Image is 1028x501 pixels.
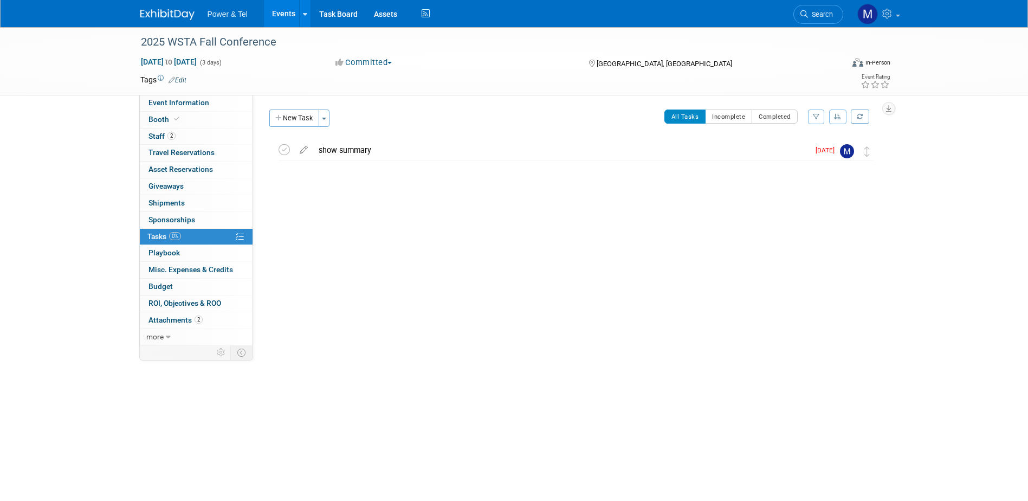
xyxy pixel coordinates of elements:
div: In-Person [865,59,890,67]
a: Search [793,5,843,24]
i: Move task [864,146,870,157]
span: Search [808,10,833,18]
div: Event Rating [861,74,890,80]
span: Travel Reservations [148,148,215,157]
span: Giveaways [148,182,184,190]
div: Event Format [779,56,891,73]
span: Asset Reservations [148,165,213,174]
a: more [140,329,253,345]
button: Incomplete [705,110,752,124]
a: Booth [140,112,253,128]
a: Edit [169,76,186,84]
span: Booth [148,115,182,124]
span: Tasks [147,232,181,241]
a: Misc. Expenses & Credits [140,262,253,278]
a: Asset Reservations [140,162,253,178]
img: Format-Inperson.png [852,58,863,67]
span: Power & Tel [208,10,248,18]
td: Tags [140,74,186,85]
button: Completed [752,110,798,124]
span: Shipments [148,198,185,207]
span: to [164,57,174,66]
span: [DATE] [816,146,840,154]
span: 0% [169,232,181,240]
span: 2 [195,316,203,324]
a: Playbook [140,245,253,261]
i: Booth reservation complete [174,116,179,122]
span: Staff [148,132,176,140]
span: (3 days) [199,59,222,66]
div: 2025 WSTA Fall Conference [137,33,827,52]
span: [DATE] [DATE] [140,57,197,67]
span: 2 [167,132,176,140]
a: Budget [140,279,253,295]
a: edit [294,145,313,155]
a: Attachments2 [140,312,253,329]
span: Playbook [148,248,180,257]
button: All Tasks [664,110,706,124]
a: Travel Reservations [140,145,253,161]
td: Personalize Event Tab Strip [212,345,231,359]
span: Misc. Expenses & Credits [148,265,233,274]
img: Michael Mackeben [857,4,878,24]
span: Sponsorships [148,215,195,224]
td: Toggle Event Tabs [230,345,253,359]
span: ROI, Objectives & ROO [148,299,221,307]
img: Michael Mackeben [840,144,854,158]
span: Attachments [148,316,203,324]
a: Staff2 [140,129,253,145]
a: Event Information [140,95,253,111]
button: Committed [332,57,396,68]
a: Sponsorships [140,212,253,228]
a: ROI, Objectives & ROO [140,296,253,312]
a: Giveaways [140,178,253,195]
a: Tasks0% [140,229,253,245]
a: Refresh [851,110,869,124]
div: show summary [313,141,809,159]
span: more [146,332,164,341]
img: ExhibitDay [140,9,195,20]
span: Event Information [148,98,209,107]
span: [GEOGRAPHIC_DATA], [GEOGRAPHIC_DATA] [597,60,732,68]
span: Budget [148,282,173,291]
button: New Task [269,110,319,127]
a: Shipments [140,195,253,211]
